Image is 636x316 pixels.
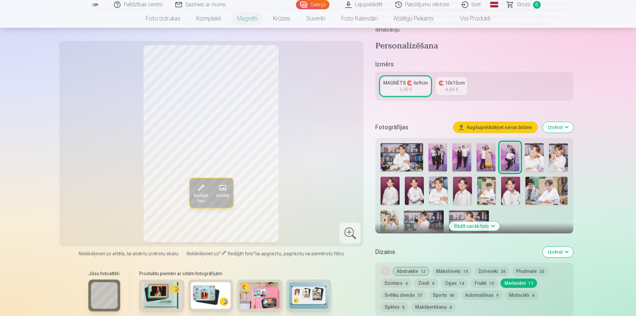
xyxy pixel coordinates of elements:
[543,247,573,257] button: Izvērst
[411,302,456,312] button: Makšķerēšana4
[461,290,502,300] button: Automašīnas9
[414,279,438,288] button: Ziedi6
[496,293,499,298] span: 9
[399,86,412,93] div: 3,90 €
[381,302,409,312] button: Spēles6
[533,1,541,9] span: 0
[475,267,509,276] button: Dzīvnieki28
[375,41,573,52] h4: Personalizēšana
[500,279,537,288] button: Meitenēm17
[381,279,411,288] button: Dzintars4
[333,9,386,28] a: Foto kalendāri
[136,270,334,277] h6: Produktu piemēri ar citām fotogrāfijām
[441,9,499,28] a: Visi produkti
[459,281,464,286] span: 14
[429,290,458,300] button: Sports60
[471,279,498,288] button: Frukti15
[441,279,468,288] button: Ogas14
[421,269,425,274] span: 12
[517,1,530,9] span: Grozs
[229,9,265,28] a: Magnēti
[187,251,219,256] span: Noklikšķiniet uz
[432,281,434,286] span: 6
[449,305,452,310] span: 4
[417,293,422,298] span: 37
[501,269,505,274] span: 28
[219,251,221,256] span: "
[489,281,494,286] span: 15
[375,123,448,132] h5: Fotogrāfijas
[253,251,255,256] span: "
[449,221,500,231] button: Rādīt vairāk foto
[445,86,458,93] div: 4,80 €
[265,9,298,28] a: Krūzes
[138,9,188,28] a: Foto izdrukas
[216,193,229,198] span: Aizstāt
[405,281,408,286] span: 4
[375,60,573,69] h5: Izmērs
[228,251,253,256] span: Rediģēt foto
[194,193,208,204] span: Rediģēt foto
[88,270,120,277] h6: Jūsu fotoattēli
[528,281,533,286] span: 17
[402,305,405,310] span: 6
[255,251,344,256] span: lai apgrieztu, pagrieztu vai piemērotu filtru
[512,267,548,276] button: Pludmale20
[381,290,426,300] button: Svētku dienās37
[543,122,573,133] button: Izvērst
[505,290,538,300] button: Motocikli4
[298,9,333,28] a: Suvenīri
[436,77,467,95] a: 🧲 10x15cm4,80 €
[383,80,428,86] div: MAGNĒTS 🧲 6x9cm
[188,9,229,28] a: Komplekti
[453,122,537,133] button: Augšupielādējiet savas bildes
[79,250,178,257] span: Noklikšķiniet uz attēla, lai atvērtu izvērstu skatu
[432,267,472,276] button: Mākslinieki15
[532,293,534,298] span: 4
[438,80,465,86] div: 🧲 10x15cm
[190,178,212,208] button: Rediģēt foto
[463,269,468,274] span: 15
[393,267,429,276] button: Abstraktie12
[539,269,544,274] span: 20
[386,9,441,28] a: Atslēgu piekariņi
[92,3,99,7] img: /fa1
[375,247,537,257] h5: Dizains
[212,178,233,208] button: Aizstāt
[381,77,430,95] a: MAGNĒTS 🧲 6x9cm3,90 €
[450,293,454,298] span: 60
